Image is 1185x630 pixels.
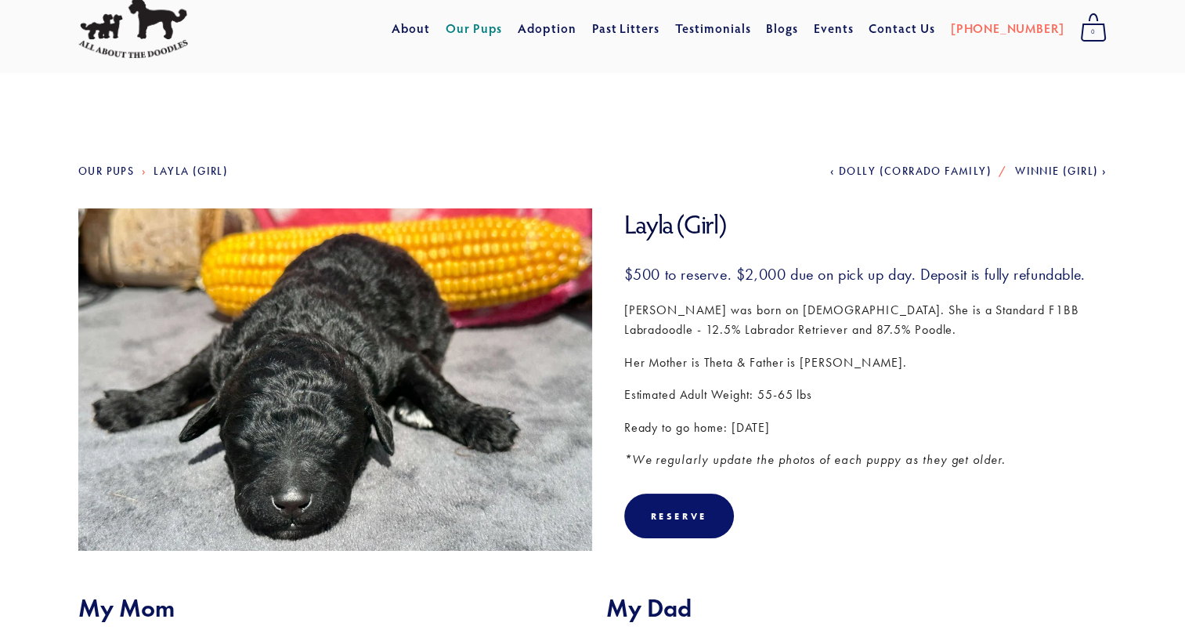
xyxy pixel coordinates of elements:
a: Layla (Girl) [154,165,228,178]
p: Ready to go home: [DATE] [624,418,1107,438]
em: *We regularly update the photos of each puppy as they get older. [624,452,1006,467]
span: Winnie (Girl) [1015,165,1098,178]
a: Past Litters [592,20,660,36]
h2: My Mom [78,593,580,623]
a: 0 items in cart [1072,9,1115,48]
p: [PERSON_NAME] was born on [DEMOGRAPHIC_DATA]. She is a Standard F1BB Labradoodle - 12.5% Labrador... [624,300,1107,340]
a: Contact Us [869,14,935,42]
p: Estimated Adult Weight: 55-65 lbs [624,385,1107,405]
a: Blogs [766,14,798,42]
h2: My Dad [606,593,1107,623]
img: Layla 1.jpg [78,187,592,573]
a: Events [814,14,854,42]
h3: $500 to reserve. $2,000 due on pick up day. Deposit is fully refundable. [624,264,1107,284]
span: 0 [1080,22,1107,42]
a: Adoption [518,14,576,42]
a: Dolly (Corrado Family) [830,165,992,178]
a: Our Pups [78,165,134,178]
div: Reserve [651,510,707,522]
a: Winnie (Girl) [1015,165,1107,178]
a: Our Pups [446,14,503,42]
h1: Layla (Girl) [624,208,1107,241]
span: Dolly (Corrado Family) [839,165,992,178]
a: Testimonials [675,14,751,42]
a: [PHONE_NUMBER] [951,14,1064,42]
p: Her Mother is Theta & Father is [PERSON_NAME]. [624,353,1107,373]
div: Reserve [624,494,734,538]
a: About [392,14,430,42]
